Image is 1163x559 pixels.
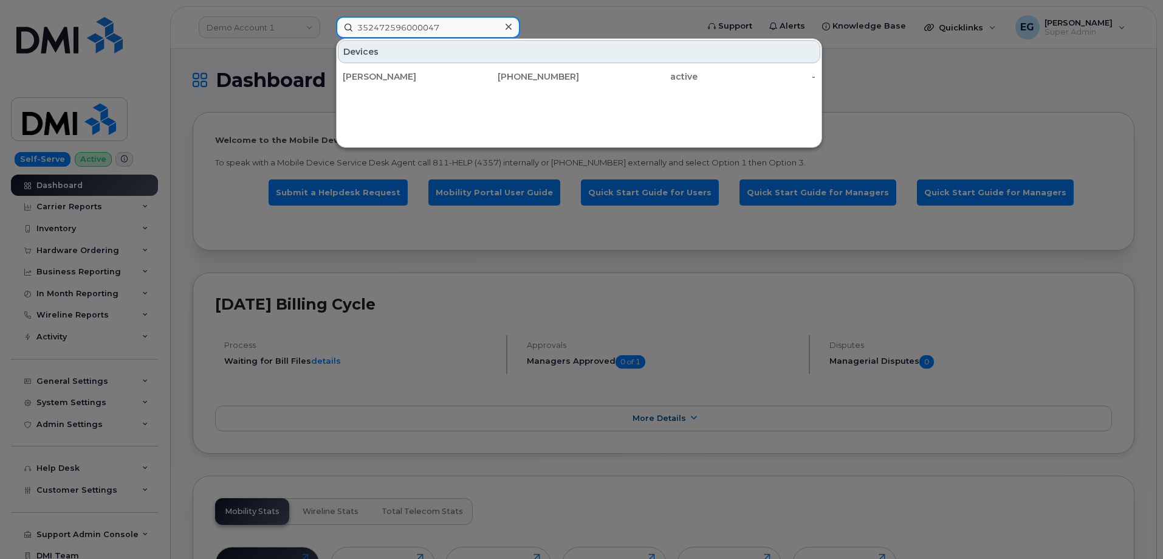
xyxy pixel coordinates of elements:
[338,40,820,63] div: Devices
[461,71,580,83] div: [PHONE_NUMBER]
[338,66,820,88] a: [PERSON_NAME][PHONE_NUMBER]active-
[698,71,816,83] div: -
[343,71,461,83] div: [PERSON_NAME]
[579,71,698,83] div: active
